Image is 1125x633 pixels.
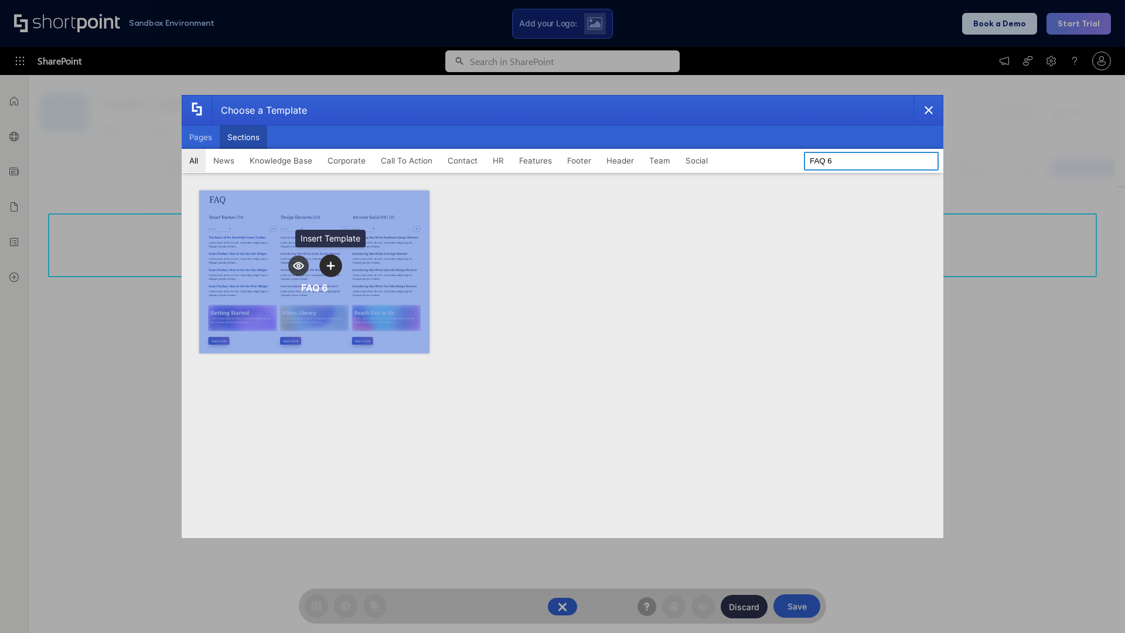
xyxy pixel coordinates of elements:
button: All [182,149,206,172]
button: Knowledge Base [242,149,320,172]
button: Footer [560,149,599,172]
button: Team [642,149,678,172]
button: Sections [220,125,267,149]
button: Social [678,149,715,172]
button: HR [485,149,512,172]
button: News [206,149,242,172]
div: Choose a Template [212,96,307,125]
iframe: Chat Widget [1066,577,1125,633]
button: Corporate [320,149,373,172]
div: template selector [182,95,943,538]
button: Header [599,149,642,172]
button: Pages [182,125,220,149]
button: Contact [440,149,485,172]
input: Search [804,152,939,171]
button: Call To Action [373,149,440,172]
div: FAQ 6 [301,282,328,294]
button: Features [512,149,560,172]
